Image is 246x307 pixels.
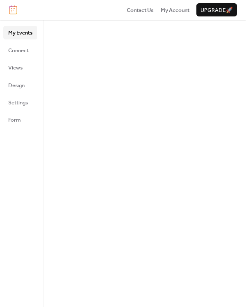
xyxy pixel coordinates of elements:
[8,81,25,90] span: Design
[196,3,237,16] button: Upgrade🚀
[200,6,233,14] span: Upgrade 🚀
[3,96,37,109] a: Settings
[161,6,189,14] a: My Account
[3,113,37,126] a: Form
[8,64,23,72] span: Views
[8,99,28,107] span: Settings
[3,26,37,39] a: My Events
[3,61,37,74] a: Views
[127,6,154,14] a: Contact Us
[8,29,32,37] span: My Events
[3,78,37,92] a: Design
[8,46,29,55] span: Connect
[9,5,17,14] img: logo
[8,116,21,124] span: Form
[3,44,37,57] a: Connect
